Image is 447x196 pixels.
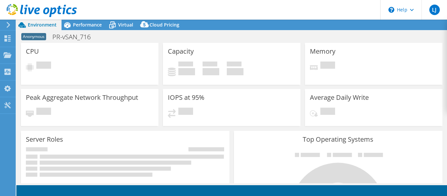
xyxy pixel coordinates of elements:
[203,68,219,75] h4: 0 GiB
[227,68,243,75] h4: 0 GiB
[178,68,195,75] h4: 0 GiB
[168,48,194,55] h3: Capacity
[150,22,179,28] span: Cloud Pricing
[178,62,193,68] span: Used
[388,7,394,13] svg: \n
[168,94,205,101] h3: IOPS at 95%
[26,94,138,101] h3: Peak Aggregate Network Throughput
[227,62,241,68] span: Total
[36,108,51,116] span: Pending
[320,62,335,70] span: Pending
[178,108,193,116] span: Pending
[310,94,369,101] h3: Average Daily Write
[26,136,63,143] h3: Server Roles
[118,22,133,28] span: Virtual
[239,136,438,143] h3: Top Operating Systems
[26,48,39,55] h3: CPU
[320,108,335,116] span: Pending
[429,5,440,15] span: LJ
[49,33,101,41] h1: PR-vSAN_716
[28,22,57,28] span: Environment
[73,22,102,28] span: Performance
[203,62,217,68] span: Free
[21,33,46,40] span: Anonymous
[36,62,51,70] span: Pending
[310,48,335,55] h3: Memory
